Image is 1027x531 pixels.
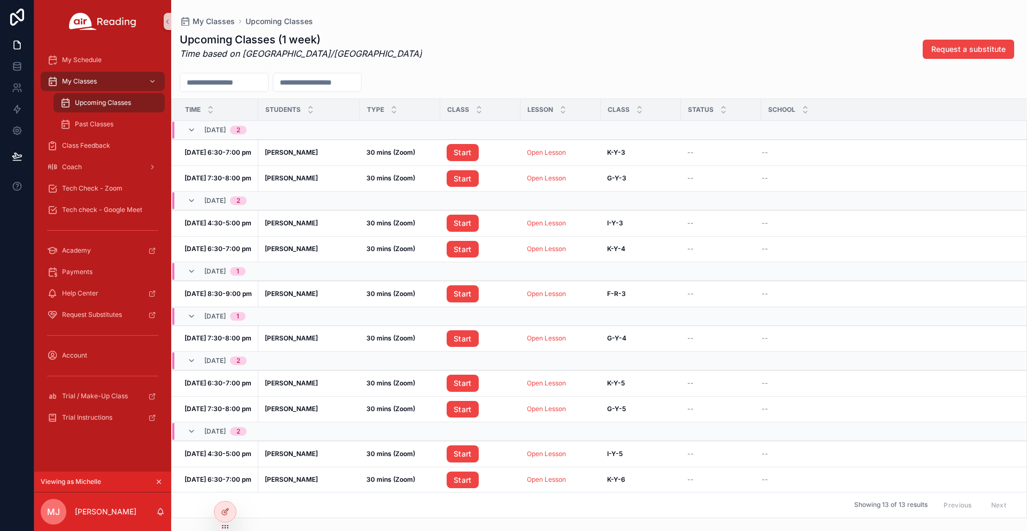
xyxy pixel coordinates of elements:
[762,379,1013,388] a: --
[185,334,252,343] a: [DATE] 7:30-8:00 pm
[185,450,251,458] strong: [DATE] 4:30-5:00 pm
[762,475,768,484] span: --
[185,105,201,114] span: Time
[47,505,60,518] span: MJ
[447,170,514,187] a: Start
[366,334,434,343] a: 30 mins (Zoom)
[265,148,318,156] strong: [PERSON_NAME]
[265,405,354,413] a: [PERSON_NAME]
[527,219,594,227] a: Open Lesson
[366,219,434,227] a: 30 mins (Zoom)
[687,475,755,484] a: --
[527,379,566,387] a: Open Lesson
[607,379,625,387] strong: K-Y-5
[687,148,755,157] a: --
[687,290,755,298] a: --
[204,427,226,436] span: [DATE]
[265,245,318,253] strong: [PERSON_NAME]
[762,245,768,253] span: --
[265,148,354,157] a: [PERSON_NAME]
[41,179,165,198] a: Tech Check - Zoom
[185,450,252,458] a: [DATE] 4:30-5:00 pm
[607,405,675,413] a: G-Y-5
[687,450,755,458] a: --
[41,157,165,177] a: Coach
[180,48,422,59] em: Time based on [GEOGRAPHIC_DATA]/[GEOGRAPHIC_DATA]
[447,105,469,114] span: Class
[527,245,594,253] a: Open Lesson
[607,475,625,483] strong: K-Y-6
[607,290,626,298] strong: F-R-3
[527,334,594,343] a: Open Lesson
[265,219,354,227] a: [PERSON_NAME]
[53,93,165,112] a: Upcoming Classes
[687,219,694,227] span: --
[607,290,675,298] a: F-R-3
[607,148,625,156] strong: K-Y-3
[62,268,93,276] span: Payments
[447,445,479,462] a: Start
[447,472,479,489] a: Start
[34,43,171,441] div: scrollable content
[265,290,318,298] strong: [PERSON_NAME]
[41,200,165,219] a: Tech check - Google Meet
[607,245,625,253] strong: K-Y-4
[687,174,755,183] a: --
[75,506,136,517] p: [PERSON_NAME]
[527,174,566,182] a: Open Lesson
[185,405,251,413] strong: [DATE] 7:30-8:00 pm
[265,450,354,458] a: [PERSON_NAME]
[607,148,675,157] a: K-Y-3
[527,405,594,413] a: Open Lesson
[607,475,675,484] a: K-Y-6
[265,174,318,182] strong: [PERSON_NAME]
[687,379,755,388] a: --
[204,356,226,365] span: [DATE]
[62,289,98,298] span: Help Center
[762,475,1013,484] a: --
[527,475,594,484] a: Open Lesson
[607,245,675,253] a: K-Y-4
[687,405,694,413] span: --
[527,334,566,342] a: Open Lesson
[185,290,252,298] strong: [DATE] 8:30-9:00 pm
[265,334,354,343] a: [PERSON_NAME]
[75,98,131,107] span: Upcoming Classes
[527,290,594,298] a: Open Lesson
[527,174,594,183] a: Open Lesson
[265,405,318,413] strong: [PERSON_NAME]
[265,379,354,388] a: [PERSON_NAME]
[366,219,415,227] strong: 30 mins (Zoom)
[687,174,694,183] span: --
[265,450,318,458] strong: [PERSON_NAME]
[447,330,514,347] a: Start
[762,290,768,298] span: --
[193,16,235,27] span: My Classes
[687,245,694,253] span: --
[687,450,694,458] span: --
[687,405,755,413] a: --
[607,450,675,458] a: I-Y-5
[185,334,251,342] strong: [DATE] 7:30-8:00 pm
[447,375,479,392] a: Start
[41,241,165,260] a: Academy
[185,475,252,484] a: [DATE] 6:30-7:00 pm
[265,105,301,114] span: Students
[607,450,623,458] strong: I-Y-5
[185,148,251,156] strong: [DATE] 6:30-7:00 pm
[62,206,142,214] span: Tech check - Google Meet
[246,16,313,27] a: Upcoming Classes
[367,105,384,114] span: Type
[762,450,768,458] span: --
[366,334,415,342] strong: 30 mins (Zoom)
[41,284,165,303] a: Help Center
[447,215,514,232] a: Start
[185,405,252,413] a: [DATE] 7:30-8:00 pm
[366,405,434,413] a: 30 mins (Zoom)
[180,16,235,27] a: My Classes
[366,475,415,483] strong: 30 mins (Zoom)
[762,405,768,413] span: --
[41,346,165,365] a: Account
[185,174,251,182] strong: [DATE] 7:30-8:00 pm
[185,379,251,387] strong: [DATE] 6:30-7:00 pm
